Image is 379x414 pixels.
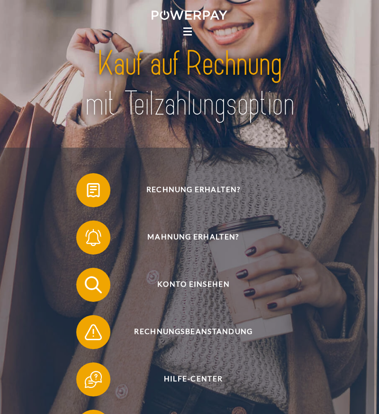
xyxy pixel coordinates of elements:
[76,315,298,349] button: Rechnungsbeanstandung
[89,362,298,396] span: Hilfe-Center
[83,274,104,295] img: qb_search.svg
[64,313,310,351] a: Rechnungsbeanstandung
[64,219,310,256] a: Mahnung erhalten?
[89,173,298,207] span: Rechnung erhalten?
[83,179,104,201] img: qb_bill.svg
[89,268,298,302] span: Konto einsehen
[64,266,310,304] a: Konto einsehen
[83,227,104,248] img: qb_bell.svg
[83,321,104,343] img: qb_warning.svg
[76,362,298,396] button: Hilfe-Center
[60,42,319,126] img: title-powerpay_de.svg
[76,173,298,207] button: Rechnung erhalten?
[89,315,298,349] span: Rechnungsbeanstandung
[76,220,298,255] button: Mahnung erhalten?
[83,369,104,390] img: qb_help.svg
[64,361,310,398] a: Hilfe-Center
[89,220,298,255] span: Mahnung erhalten?
[64,171,310,209] a: Rechnung erhalten?
[152,10,228,20] img: logo-powerpay-white.svg
[76,268,298,302] button: Konto einsehen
